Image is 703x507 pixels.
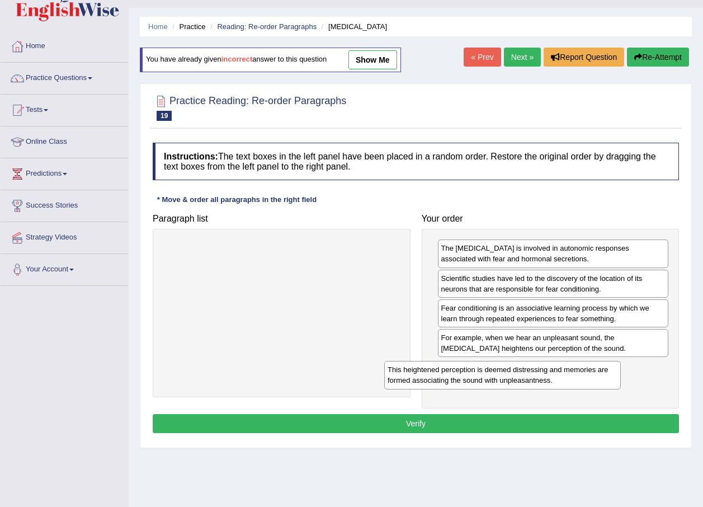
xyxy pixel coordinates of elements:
[148,22,168,31] a: Home
[1,254,128,282] a: Your Account
[438,329,669,357] div: For example, when we hear an unpleasant sound, the [MEDICAL_DATA] heightens our perception of the...
[422,214,680,224] h4: Your order
[169,21,205,32] li: Practice
[153,414,679,433] button: Verify
[627,48,689,67] button: Re-Attempt
[153,143,679,180] h4: The text boxes in the left panel have been placed in a random order. Restore the original order b...
[504,48,541,67] a: Next »
[1,126,128,154] a: Online Class
[438,240,669,267] div: The [MEDICAL_DATA] is involved in autonomic responses associated with fear and hormonal secretions.
[1,95,128,123] a: Tests
[1,190,128,218] a: Success Stories
[544,48,624,67] button: Report Question
[348,50,397,69] a: show me
[157,111,172,121] span: 19
[140,48,401,72] div: You have already given answer to this question
[153,194,321,205] div: * Move & order all paragraphs in the right field
[384,361,621,389] div: This heightened perception is deemed distressing and memories are formed associating the sound wi...
[464,48,501,67] a: « Prev
[438,270,669,298] div: Scientific studies have led to the discovery of the location of its neurons that are responsible ...
[438,299,669,327] div: Fear conditioning is an associative learning process by which we learn through repeated experienc...
[319,21,387,32] li: [MEDICAL_DATA]
[217,22,317,31] a: Reading: Re-order Paragraphs
[164,152,218,161] b: Instructions:
[221,55,253,64] b: incorrect
[1,63,128,91] a: Practice Questions
[1,222,128,250] a: Strategy Videos
[1,31,128,59] a: Home
[1,158,128,186] a: Predictions
[153,93,346,121] h2: Practice Reading: Re-order Paragraphs
[153,214,411,224] h4: Paragraph list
